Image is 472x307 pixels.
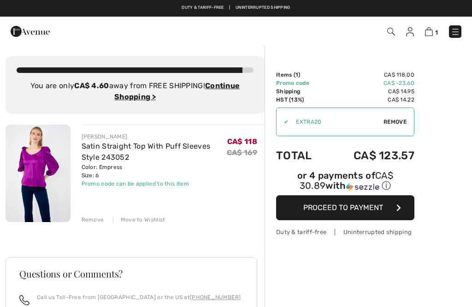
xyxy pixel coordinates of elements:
div: ✔ [277,118,289,126]
img: 1ère Avenue [11,22,50,41]
td: Shipping [276,87,327,96]
button: Proceed to Payment [276,195,414,220]
span: 1 [295,72,298,78]
div: You are only away from FREE SHIPPING! [17,80,254,102]
td: Items ( ) [276,71,327,79]
span: CA$ 118 [227,137,257,146]
img: Search [387,28,395,36]
input: Promo code [289,108,383,136]
div: Duty & tariff-free | Uninterrupted shipping [276,228,414,236]
img: Sezzle [346,183,379,191]
span: CA$ 30.89 [300,170,393,191]
div: or 4 payments ofCA$ 30.89withSezzle Click to learn more about Sezzle [276,171,414,195]
td: HST (13%) [276,96,327,104]
td: CA$ 14.95 [327,87,414,96]
a: 1ère Avenue [11,26,50,35]
a: 1 [425,26,438,37]
td: Total [276,140,327,171]
div: Color: Empress Size: 6 [82,163,227,180]
td: CA$ 123.57 [327,140,414,171]
span: Proceed to Payment [303,203,383,212]
p: Call us Toll-Free from [GEOGRAPHIC_DATA] or the US at [37,293,241,301]
strong: CA$ 4.60 [74,81,109,90]
a: Satin Straight Top With Puff Sleeves Style 243052 [82,142,211,162]
td: CA$ 14.22 [327,96,414,104]
td: CA$ 118.00 [327,71,414,79]
td: CA$ -23.60 [327,79,414,87]
a: [PHONE_NUMBER] [190,294,241,301]
s: CA$ 169 [227,148,257,157]
div: Remove [82,216,104,224]
div: [PERSON_NAME] [82,132,227,141]
img: Menu [451,27,460,36]
div: Move to Wishlist [113,216,165,224]
img: call [19,295,29,305]
span: 1 [435,29,438,36]
div: or 4 payments of with [276,171,414,192]
div: Promo code can be applied to this item [82,180,227,188]
img: Satin Straight Top With Puff Sleeves Style 243052 [6,125,71,222]
img: My Info [406,27,414,36]
img: Shopping Bag [425,27,433,36]
span: Remove [383,118,407,126]
td: Promo code [276,79,327,87]
h3: Questions or Comments? [19,269,243,278]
